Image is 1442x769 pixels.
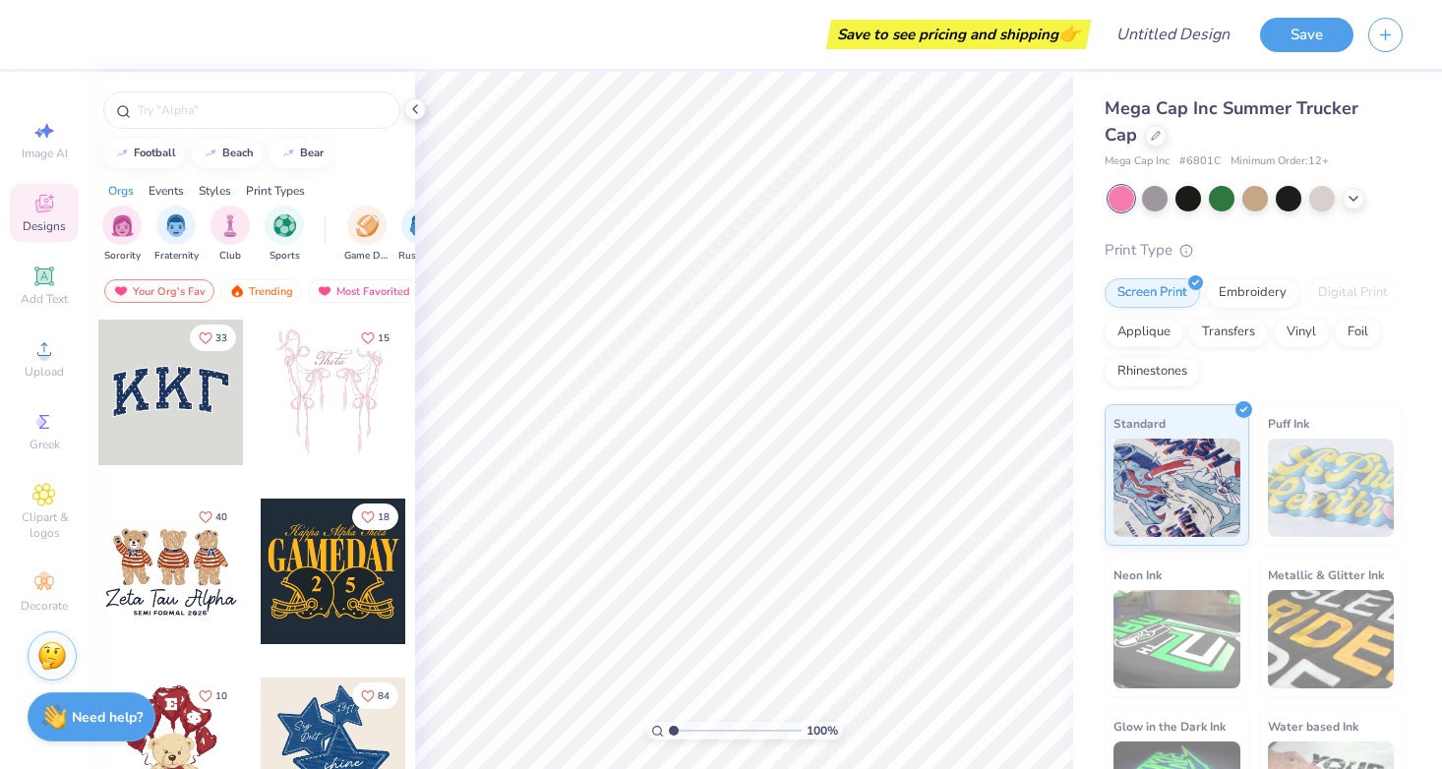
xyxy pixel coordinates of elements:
[356,214,379,237] img: Game Day Image
[1268,439,1395,537] img: Puff Ink
[352,682,398,709] button: Like
[10,509,79,541] span: Clipart & logos
[1101,15,1245,54] input: Untitled Design
[1268,716,1358,737] span: Water based Ink
[1268,590,1395,688] img: Metallic & Glitter Ink
[149,182,184,200] div: Events
[229,284,245,298] img: trending.gif
[114,148,130,159] img: trend_line.gif
[352,325,398,351] button: Like
[210,206,250,264] button: filter button
[154,206,199,264] div: filter for Fraternity
[104,249,141,264] span: Sorority
[344,249,390,264] span: Game Day
[410,214,433,237] img: Rush & Bid Image
[136,100,388,120] input: Try "Alpha"
[246,182,305,200] div: Print Types
[1105,357,1200,386] div: Rhinestones
[1105,153,1170,170] span: Mega Cap Inc
[273,214,296,237] img: Sports Image
[308,279,419,303] div: Most Favorited
[398,206,444,264] div: filter for Rush & Bid
[102,206,142,264] button: filter button
[1113,413,1166,434] span: Standard
[30,437,60,452] span: Greek
[222,148,254,158] div: beach
[165,214,187,237] img: Fraternity Image
[1260,18,1353,52] button: Save
[1268,564,1384,585] span: Metallic & Glitter Ink
[219,214,241,237] img: Club Image
[270,139,332,168] button: bear
[192,139,263,168] button: beach
[280,148,296,159] img: trend_line.gif
[190,682,236,709] button: Like
[1058,22,1080,45] span: 👉
[154,206,199,264] button: filter button
[352,503,398,530] button: Like
[22,146,68,161] span: Image AI
[1231,153,1329,170] span: Minimum Order: 12 +
[1105,96,1358,147] span: Mega Cap Inc Summer Trucker Cap
[154,249,199,264] span: Fraternity
[1113,590,1240,688] img: Neon Ink
[1105,318,1183,347] div: Applique
[111,214,134,237] img: Sorority Image
[831,20,1086,49] div: Save to see pricing and shipping
[1113,564,1162,585] span: Neon Ink
[344,206,390,264] div: filter for Game Day
[317,284,332,298] img: most_fav.gif
[215,512,227,522] span: 40
[1274,318,1329,347] div: Vinyl
[378,512,390,522] span: 18
[219,249,241,264] span: Club
[203,148,218,159] img: trend_line.gif
[398,206,444,264] button: filter button
[1189,318,1268,347] div: Transfers
[265,206,304,264] button: filter button
[1113,716,1226,737] span: Glow in the Dark Ink
[21,598,68,614] span: Decorate
[21,291,68,307] span: Add Text
[1179,153,1221,170] span: # 6801C
[103,139,185,168] button: football
[102,206,142,264] div: filter for Sorority
[199,182,231,200] div: Styles
[220,279,302,303] div: Trending
[344,206,390,264] button: filter button
[1105,239,1403,262] div: Print Type
[1268,413,1309,434] span: Puff Ink
[378,691,390,701] span: 84
[270,249,300,264] span: Sports
[1335,318,1381,347] div: Foil
[1105,278,1200,308] div: Screen Print
[108,182,134,200] div: Orgs
[378,333,390,343] span: 15
[215,333,227,343] span: 33
[807,722,838,739] span: 100 %
[398,249,444,264] span: Rush & Bid
[210,206,250,264] div: filter for Club
[104,279,214,303] div: Your Org's Fav
[1206,278,1299,308] div: Embroidery
[265,206,304,264] div: filter for Sports
[1305,278,1401,308] div: Digital Print
[134,148,176,158] div: football
[300,148,324,158] div: bear
[72,708,143,727] strong: Need help?
[190,325,236,351] button: Like
[25,364,64,380] span: Upload
[1113,439,1240,537] img: Standard
[23,218,66,234] span: Designs
[190,503,236,530] button: Like
[215,691,227,701] span: 10
[113,284,129,298] img: most_fav.gif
